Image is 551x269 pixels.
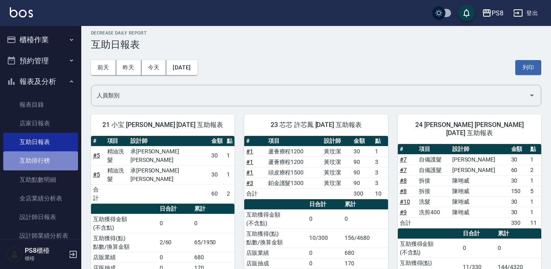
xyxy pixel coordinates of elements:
th: # [244,136,266,146]
button: 預約管理 [3,50,78,71]
button: 列印 [515,60,541,75]
td: 鉑金護髮1300 [266,178,322,188]
button: [DATE] [166,60,197,75]
td: 1 [225,165,234,184]
th: 設計師 [322,136,351,146]
a: 互助排行榜 [3,151,78,170]
td: 30 [351,146,373,157]
td: 精油洗髮 [105,165,128,184]
td: 互助獲得(點) 點數/換算金額 [91,233,158,252]
td: 30 [509,154,528,165]
td: 店販抽成 [244,258,307,269]
a: 店家日報表 [3,114,78,133]
td: 自備護髮 [417,165,450,175]
td: 2 [225,184,234,203]
td: 互助獲得金額 (不含點) [244,209,307,228]
a: #5 [93,171,100,178]
td: 陳翊威 [450,207,509,217]
th: 金額 [509,144,528,155]
th: 日合計 [307,199,343,210]
td: 黃玟潔 [322,157,351,167]
td: 30 [209,165,225,184]
input: 人員名稱 [95,88,525,103]
td: 互助獲得金額 (不含點) [398,239,461,258]
th: 金額 [209,136,225,146]
td: 30 [509,196,528,207]
td: 黃玟潔 [322,146,351,157]
a: 設計師日報表 [3,208,78,226]
td: 150 [509,186,528,196]
td: 3 [373,167,388,178]
th: 設計師 [450,144,509,155]
td: [PERSON_NAME] [450,154,509,165]
td: 170 [343,258,388,269]
button: 登出 [510,6,541,21]
td: 90 [351,167,373,178]
table: a dense table [244,199,388,269]
td: 互助獲得(點) 點數/換算金額 [244,228,307,247]
td: 156/4680 [343,228,388,247]
td: 680 [343,247,388,258]
th: 日合計 [158,204,192,214]
span: 23 芯芯 許芯鳳 [DATE] 互助報表 [254,121,378,129]
a: #1 [246,159,253,165]
td: 0 [307,258,343,269]
button: 前天 [91,60,116,75]
a: #5 [93,152,100,159]
th: 累計 [192,204,235,214]
td: 合計 [91,184,105,203]
th: 日合計 [461,228,496,239]
td: 60 [509,165,528,175]
h5: PS8櫃檯 [25,247,66,255]
a: 報表目錄 [3,95,78,114]
td: 1 [528,175,541,186]
a: 設計師業績分析表 [3,226,78,245]
td: 合計 [244,188,266,199]
td: 店販業績 [244,247,307,258]
td: 10/300 [307,228,343,247]
th: 項目 [417,144,450,155]
td: 0 [343,209,388,228]
h3: 互助日報表 [91,39,541,50]
td: 蘆薈療程1200 [266,157,322,167]
span: 21 小宝 [PERSON_NAME] [DATE] 互助報表 [101,121,225,129]
th: 累計 [496,228,541,239]
td: 10 [373,188,388,199]
td: 陳翊威 [450,175,509,186]
td: 店販業績 [91,252,158,263]
td: 蘆薈療程1200 [266,146,322,157]
th: 點 [225,136,234,146]
th: # [91,136,105,146]
a: #3 [246,180,253,186]
td: 互助獲得金額 (不含點) [91,214,158,233]
a: 互助點數明細 [3,170,78,189]
button: 昨天 [116,60,141,75]
td: 0 [158,252,192,263]
td: 黃玟潔 [322,178,351,188]
a: #7 [400,167,407,173]
td: 0 [307,247,343,258]
td: 30 [509,207,528,217]
th: # [398,144,417,155]
td: 黃玟潔 [322,167,351,178]
th: 點 [528,144,541,155]
td: 1 [528,154,541,165]
td: 0 [192,214,235,233]
td: [PERSON_NAME] [450,165,509,175]
th: 項目 [266,136,322,146]
p: 櫃檯 [25,255,66,262]
th: 設計師 [128,136,210,146]
td: 680 [192,252,235,263]
td: 0 [496,239,541,258]
button: 報表及分析 [3,71,78,92]
td: 65/1950 [192,233,235,252]
td: 30 [209,146,225,165]
a: #8 [400,177,407,184]
button: Open [525,89,538,102]
th: 累計 [343,199,388,210]
td: 2 [528,165,541,175]
td: 陳翊威 [450,186,509,196]
table: a dense table [398,144,541,228]
th: 金額 [351,136,373,146]
a: #9 [400,209,407,215]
